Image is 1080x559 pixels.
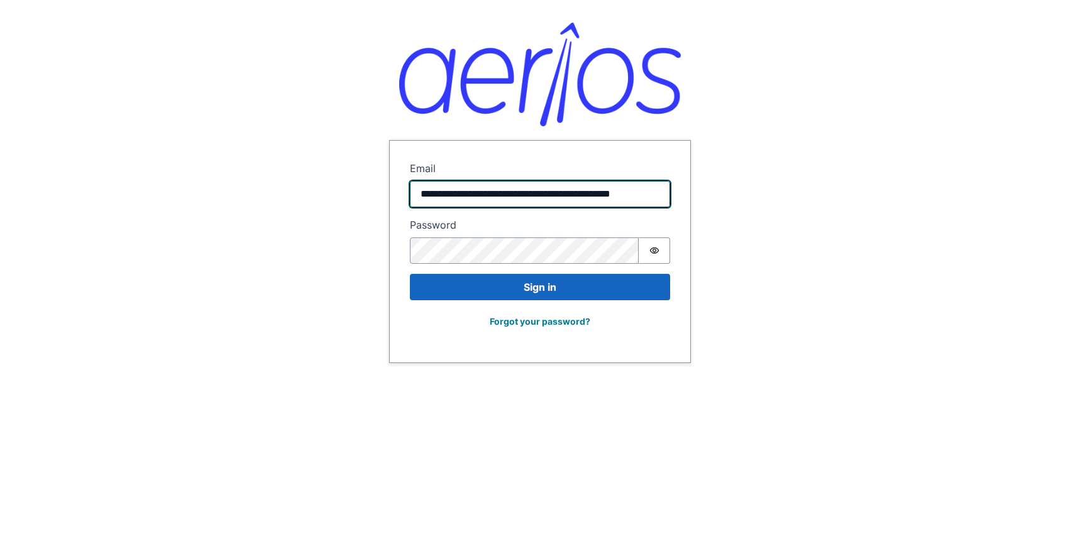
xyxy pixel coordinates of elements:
button: Sign in [410,274,670,300]
button: Show password [639,237,670,264]
label: Password [410,217,670,232]
button: Forgot your password? [482,310,598,332]
label: Email [410,161,670,176]
img: Aerios logo [399,23,681,126]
